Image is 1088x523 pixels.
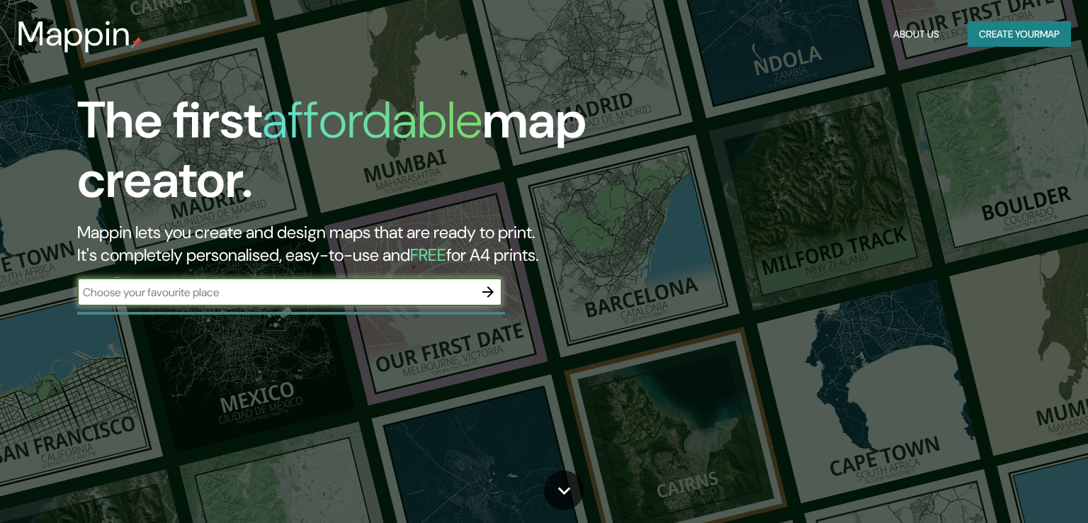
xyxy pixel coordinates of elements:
h5: FREE [410,244,446,266]
img: mappin-pin [131,37,142,48]
button: About Us [888,21,945,47]
input: Choose your favourite place [77,284,474,300]
h1: The first map creator. [77,91,621,221]
button: Create yourmap [968,21,1071,47]
h3: Mappin [17,14,131,54]
h2: Mappin lets you create and design maps that are ready to print. It's completely personalised, eas... [77,221,621,266]
h1: affordable [262,87,482,153]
